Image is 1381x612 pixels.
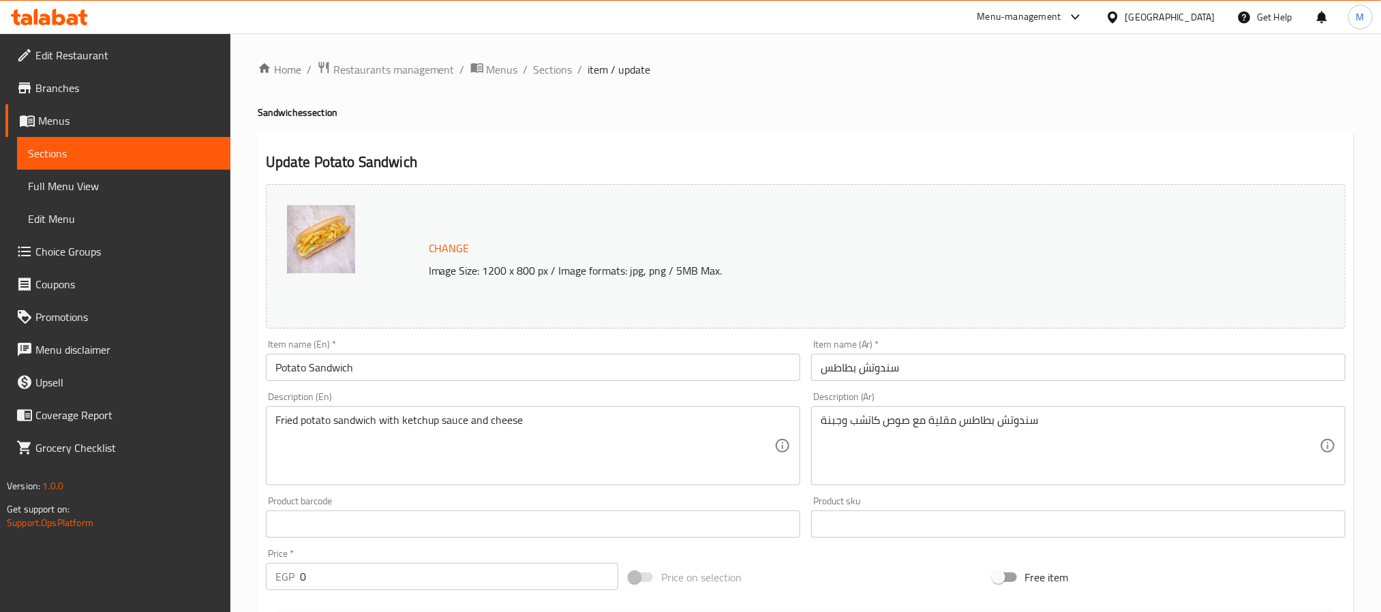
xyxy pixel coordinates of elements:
span: Edit Restaurant [35,47,219,63]
span: Free item [1025,569,1069,585]
a: Menus [470,61,518,78]
a: Upsell [5,366,230,399]
span: 1.0.0 [42,477,63,495]
a: Full Menu View [17,170,230,202]
span: item / update [588,61,651,78]
a: Coupons [5,268,230,301]
span: Menu disclaimer [35,341,219,358]
a: Menus [5,104,230,137]
input: Please enter product barcode [266,510,800,538]
div: Menu-management [977,9,1061,25]
a: Menu disclaimer [5,333,230,366]
span: Price on selection [661,569,742,585]
a: Coverage Report [5,399,230,431]
h4: Sandwiches section [258,106,1354,119]
span: Upsell [35,374,219,391]
span: Coupons [35,276,219,292]
a: Support.OpsPlatform [7,514,93,532]
div: [GEOGRAPHIC_DATA] [1125,10,1215,25]
span: Get support on: [7,500,70,518]
p: EGP [275,568,294,585]
span: Sections [28,145,219,162]
a: Promotions [5,301,230,333]
span: Restaurants management [333,61,455,78]
a: Edit Menu [17,202,230,235]
img: %D8%B3%D9%86%D8%AF%D9%88%D8%AA%D8%B4_%D8%A8%D8%B7%D8%A7%D8%B7%D8%B3638878336145199055.jpg [287,205,355,273]
a: Sections [17,137,230,170]
a: Home [258,61,301,78]
span: Version: [7,477,40,495]
a: Sections [534,61,573,78]
input: Please enter price [300,563,618,590]
p: Image Size: 1200 x 800 px / Image formats: jpg, png / 5MB Max. [423,262,1202,279]
span: Branches [35,80,219,96]
li: / [523,61,528,78]
span: Menus [487,61,518,78]
input: Enter name Ar [811,354,1346,381]
textarea: Fried potato sandwich with ketchup sauce and cheese [275,414,774,478]
span: M [1356,10,1365,25]
span: Choice Groups [35,243,219,260]
a: Branches [5,72,230,104]
span: Menus [38,112,219,129]
a: Restaurants management [317,61,455,78]
a: Grocery Checklist [5,431,230,464]
a: Choice Groups [5,235,230,268]
input: Please enter product sku [811,510,1346,538]
span: Promotions [35,309,219,325]
h2: Update Potato Sandwich [266,152,1346,172]
li: / [307,61,312,78]
span: Edit Menu [28,211,219,227]
textarea: سندوتش بطاطس مقلية مع صوص كاتشب وجبنة [821,414,1320,478]
li: / [460,61,465,78]
span: Change [429,239,470,258]
span: Coverage Report [35,407,219,423]
a: Edit Restaurant [5,39,230,72]
span: Full Menu View [28,178,219,194]
input: Enter name En [266,354,800,381]
span: Grocery Checklist [35,440,219,456]
li: / [578,61,583,78]
nav: breadcrumb [258,61,1354,78]
button: Change [423,234,475,262]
